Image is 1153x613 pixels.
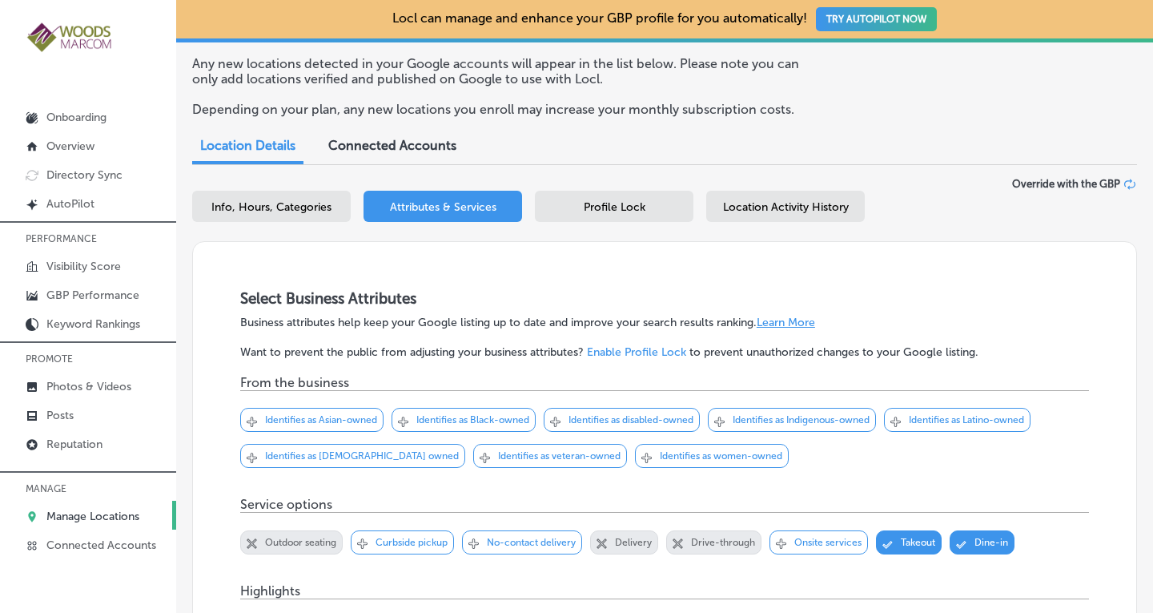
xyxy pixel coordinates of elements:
[568,414,693,425] p: Identifies as disabled-owned
[376,537,448,548] p: Curbside pickup
[909,414,1024,425] p: Identifies as Latino-owned
[192,56,806,87] p: Any new locations detected in your Google accounts will appear in the list below. Please note you...
[265,414,377,425] p: Identifies as Asian-owned
[1012,178,1120,190] span: Override with the GBP
[974,537,1008,548] p: Dine-in
[390,200,496,214] span: Attributes & Services
[46,197,94,211] p: AutoPilot
[240,289,1089,308] h3: Select Business Attributes
[46,139,94,153] p: Overview
[901,537,935,548] p: Takeout
[240,345,1089,359] p: Want to prevent the public from adjusting your business attributes? to prevent unauthorized chang...
[211,200,331,214] span: Info, Hours, Categories
[240,375,349,390] p: From the business
[498,450,621,462] p: Identifies as veteran-owned
[46,510,139,523] p: Manage Locations
[46,317,140,331] p: Keyword Rankings
[240,497,332,512] p: Service options
[240,583,300,599] p: Highlights
[46,538,156,552] p: Connected Accounts
[265,537,336,548] p: Outdoor seating
[46,438,102,451] p: Reputation
[757,316,815,329] a: Learn More
[615,537,652,548] p: Delivery
[816,7,937,31] button: TRY AUTOPILOT NOW
[46,168,123,182] p: Directory Sync
[46,380,131,393] p: Photos & Videos
[328,138,456,153] span: Connected Accounts
[487,537,576,548] p: No-contact delivery
[240,316,1089,329] p: Business attributes help keep your Google listing up to date and improve your search results rank...
[46,409,74,422] p: Posts
[723,200,849,214] span: Location Activity History
[660,450,782,462] p: Identifies as women-owned
[46,111,106,124] p: Onboarding
[26,21,114,54] img: 4a29b66a-e5ec-43cd-850c-b989ed1601aaLogo_Horizontal_BerryOlive_1000.jpg
[265,450,459,462] p: Identifies as [DEMOGRAPHIC_DATA] owned
[416,414,529,425] p: Identifies as Black-owned
[794,537,862,548] p: Onsite services
[200,138,295,153] span: Location Details
[192,102,806,117] p: Depending on your plan, any new locations you enroll may increase your monthly subscription costs.
[733,414,870,425] p: Identifies as Indigenous-owned
[46,260,121,273] p: Visibility Score
[691,537,755,548] p: Drive-through
[587,345,686,359] a: Enable Profile Lock
[584,200,645,214] span: Profile Lock
[46,288,139,302] p: GBP Performance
